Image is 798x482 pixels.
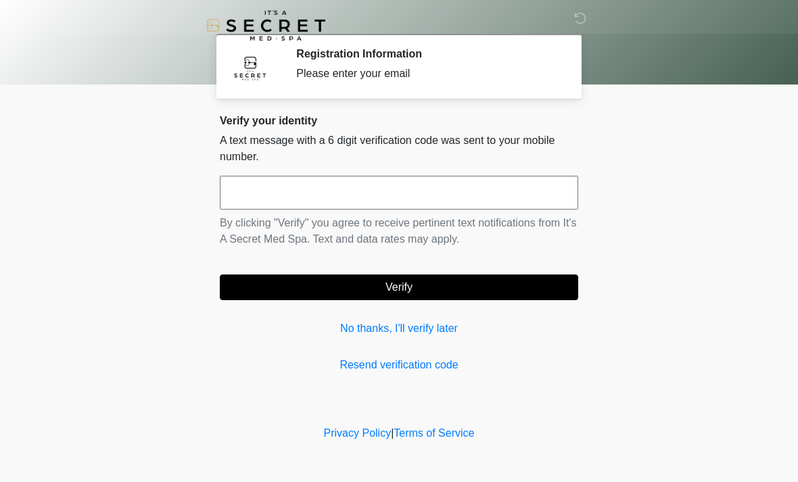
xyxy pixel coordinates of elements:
[394,427,474,439] a: Terms of Service
[324,427,392,439] a: Privacy Policy
[391,427,394,439] a: |
[230,47,271,88] img: Agent Avatar
[206,10,325,41] img: It's A Secret Med Spa Logo
[296,66,558,82] div: Please enter your email
[296,47,558,60] h2: Registration Information
[220,274,578,300] button: Verify
[220,114,578,127] h2: Verify your identity
[220,320,578,337] a: No thanks, I'll verify later
[220,215,578,247] p: By clicking "Verify" you agree to receive pertinent text notifications from It's A Secret Med Spa...
[220,357,578,373] a: Resend verification code
[220,132,578,165] p: A text message with a 6 digit verification code was sent to your mobile number.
